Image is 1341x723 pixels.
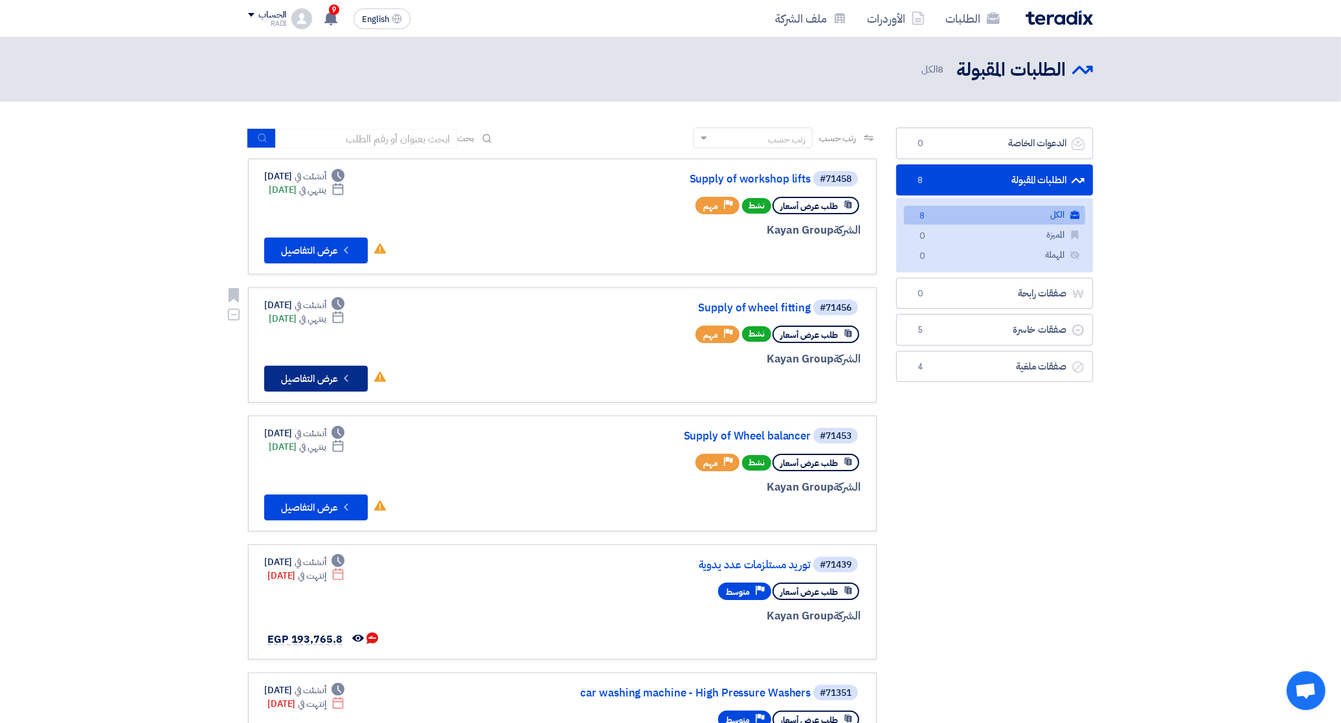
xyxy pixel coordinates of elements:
a: الأوردرات [857,3,935,34]
span: ينتهي في [299,312,326,326]
div: Kayan Group [549,351,861,368]
div: [DATE] [264,170,344,183]
span: 8 [914,210,930,223]
div: [DATE] [264,427,344,440]
span: نشط [742,326,771,342]
a: Supply of Wheel balancer [552,430,811,442]
div: #71453 [820,432,851,441]
span: طلب عرض أسعار [780,329,838,341]
a: صفقات رابحة0 [896,278,1093,309]
a: صفقات ملغية4 [896,351,1093,383]
span: طلب عرض أسعار [780,586,838,598]
div: رتب حسب [768,133,806,146]
a: الطلبات [935,3,1010,34]
span: مهم [703,329,718,341]
button: عرض التفاصيل [264,495,368,520]
button: English [354,8,411,29]
div: [DATE] [269,183,344,197]
span: إنتهت في [298,569,326,583]
input: ابحث بعنوان أو رقم الطلب [276,129,457,148]
span: 5 [912,324,928,337]
span: مهم [703,457,718,469]
div: #71439 [820,561,851,570]
a: car washing machine - High Pressure Washers [552,687,811,699]
div: [DATE] [264,555,344,569]
a: الطلبات المقبولة8 [896,164,1093,196]
img: profile_test.png [291,8,312,29]
div: [DATE] [264,684,344,697]
span: 0 [912,137,928,150]
div: [DATE] [267,697,344,711]
span: ينتهي في [299,440,326,454]
span: 0 [914,250,930,263]
span: بحث [457,131,474,145]
span: أنشئت في [295,684,326,697]
span: طلب عرض أسعار [780,200,838,212]
span: 8 [912,174,928,187]
a: Supply of workshop lifts [552,173,811,185]
a: صفقات خاسرة5 [896,314,1093,346]
button: عرض التفاصيل [264,238,368,263]
span: 0 [912,287,928,300]
span: 9 [329,5,339,15]
a: المهملة [904,246,1085,265]
div: [DATE] [269,312,344,326]
div: #71351 [820,689,851,698]
a: توريد مستلزمات عدد يدوية [552,559,811,571]
div: [DATE] [269,440,344,454]
a: الكل [904,206,1085,225]
a: الدعوات الخاصة0 [896,128,1093,159]
span: English [362,15,389,24]
span: EGP 193,765.8 [267,632,343,647]
span: أنشئت في [295,298,326,312]
span: نشط [742,198,771,214]
span: 4 [912,361,928,373]
div: #71458 [820,175,851,184]
span: مهم [703,200,718,212]
div: [DATE] [264,298,344,312]
span: 0 [914,230,930,243]
span: رتب حسب [819,131,856,145]
img: Teradix logo [1026,10,1093,25]
span: إنتهت في [298,697,326,711]
div: RADI [248,20,286,27]
a: Supply of wheel fitting [552,302,811,314]
span: الشركة [833,222,861,238]
span: الشركة [833,479,861,495]
span: 8 [938,62,943,76]
span: أنشئت في [295,555,326,569]
div: Kayan Group [549,608,861,625]
div: Kayan Group [549,222,861,239]
span: طلب عرض أسعار [780,457,838,469]
a: ملف الشركة [765,3,857,34]
span: متوسط [726,586,750,598]
h2: الطلبات المقبولة [956,58,1066,83]
div: Kayan Group [549,479,861,496]
span: الشركة [833,608,861,624]
div: الحساب [258,10,286,21]
span: الشركة [833,351,861,367]
span: ينتهي في [299,183,326,197]
div: Open chat [1287,671,1325,710]
button: عرض التفاصيل [264,366,368,392]
a: المميزة [904,226,1085,245]
span: أنشئت في [295,427,326,440]
div: #71456 [820,304,851,313]
span: الكل [921,62,946,77]
div: [DATE] [267,569,344,583]
span: أنشئت في [295,170,326,183]
span: نشط [742,455,771,471]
